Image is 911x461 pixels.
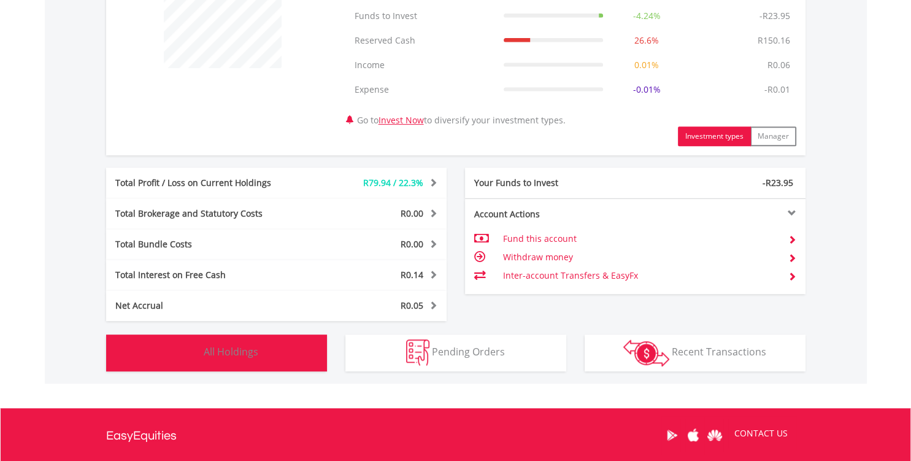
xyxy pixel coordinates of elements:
div: Total Bundle Costs [106,238,305,250]
span: R79.94 / 22.3% [363,177,423,188]
td: -R0.01 [758,77,796,102]
button: All Holdings [106,335,327,371]
td: R150.16 [751,28,796,53]
button: Pending Orders [345,335,566,371]
td: Income [348,53,498,77]
td: Reserved Cash [348,28,498,53]
span: All Holdings [204,345,258,358]
td: Fund this account [502,230,778,248]
span: R0.00 [401,207,423,219]
td: -R23.95 [753,4,796,28]
div: Net Accrual [106,300,305,312]
span: Pending Orders [432,345,505,358]
div: Total Profit / Loss on Current Holdings [106,177,305,189]
span: -R23.95 [763,177,793,188]
td: Withdraw money [502,248,778,266]
span: Recent Transactions [672,345,766,358]
div: Total Interest on Free Cash [106,269,305,281]
td: -4.24% [609,4,684,28]
td: 26.6% [609,28,684,53]
button: Recent Transactions [585,335,805,371]
td: R0.06 [761,53,796,77]
a: Google Play [661,416,683,454]
div: Account Actions [465,208,636,220]
a: Apple [683,416,704,454]
a: CONTACT US [726,416,796,451]
button: Manager [750,126,796,146]
span: R0.05 [401,300,423,311]
a: Invest Now [379,114,424,126]
td: Funds to Invest [348,4,498,28]
img: holdings-wht.png [175,339,201,366]
div: Total Brokerage and Statutory Costs [106,207,305,220]
a: Huawei [704,416,726,454]
td: Inter-account Transfers & EasyFx [502,266,778,285]
td: Expense [348,77,498,102]
button: Investment types [678,126,751,146]
td: -0.01% [609,77,684,102]
div: Your Funds to Invest [465,177,636,189]
span: R0.00 [401,238,423,250]
img: pending_instructions-wht.png [406,339,429,366]
span: R0.14 [401,269,423,281]
td: 0.01% [609,53,684,77]
img: transactions-zar-wht.png [623,339,669,366]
